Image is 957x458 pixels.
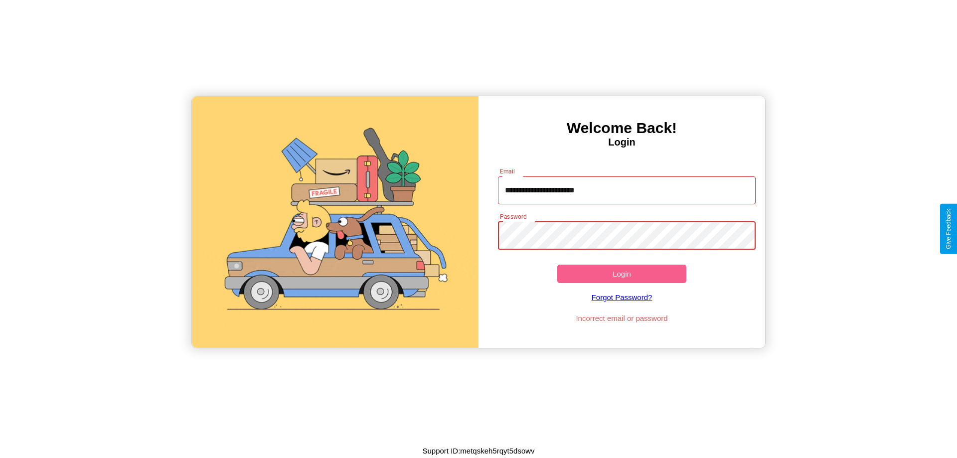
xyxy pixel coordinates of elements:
[493,283,751,311] a: Forgot Password?
[478,137,765,148] h4: Login
[500,167,515,175] label: Email
[478,120,765,137] h3: Welcome Back!
[500,212,526,221] label: Password
[192,96,478,348] img: gif
[493,311,751,325] p: Incorrect email or password
[945,209,952,249] div: Give Feedback
[557,265,686,283] button: Login
[422,444,534,458] p: Support ID: metqskeh5rqyt5dsowv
